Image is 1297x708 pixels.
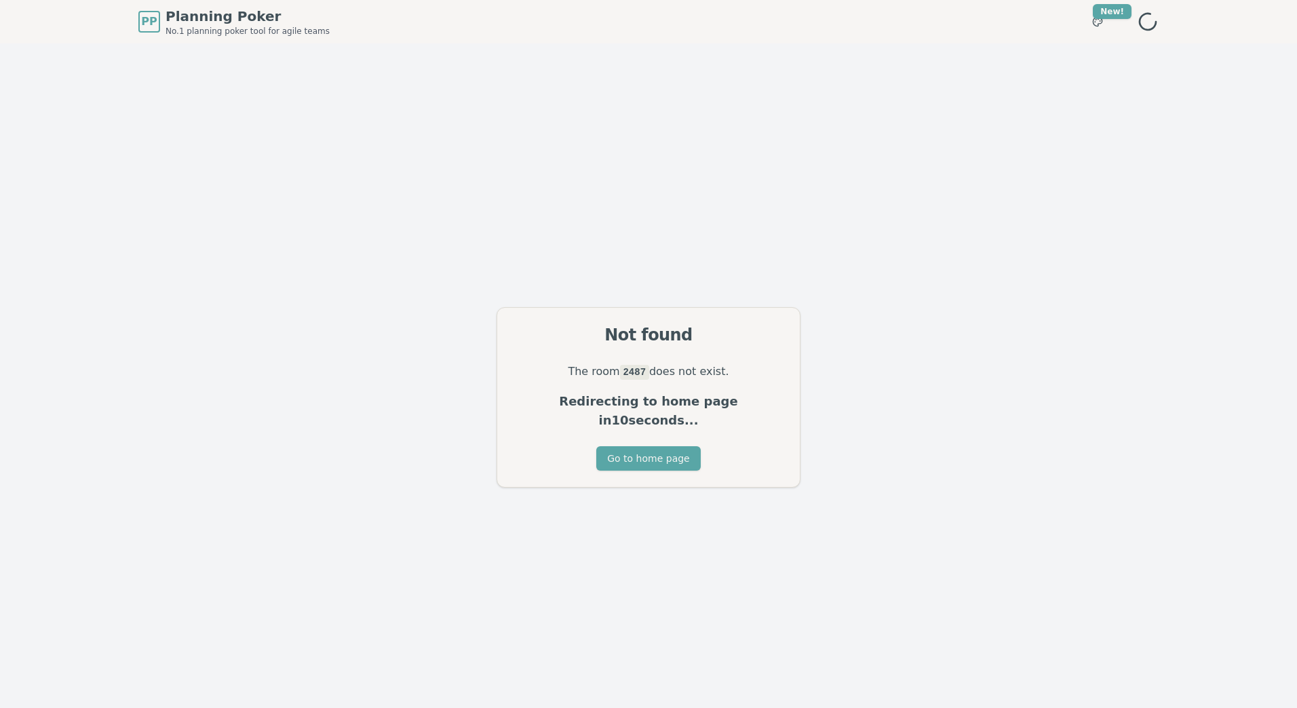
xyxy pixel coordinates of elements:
code: 2487 [620,365,649,380]
span: PP [141,14,157,30]
p: The room does not exist. [514,362,783,381]
div: Not found [514,324,783,346]
button: New! [1085,9,1110,34]
p: Redirecting to home page in 10 seconds... [514,392,783,430]
div: New! [1093,4,1131,19]
button: Go to home page [596,446,700,471]
span: No.1 planning poker tool for agile teams [166,26,330,37]
a: PPPlanning PokerNo.1 planning poker tool for agile teams [138,7,330,37]
span: Planning Poker [166,7,330,26]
